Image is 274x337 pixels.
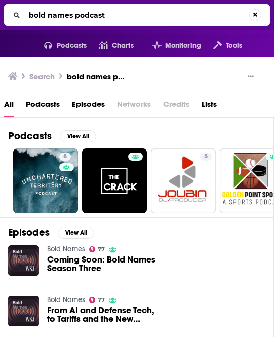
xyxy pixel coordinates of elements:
[8,296,39,327] img: From AI and Defense Tech, to Tariffs and the New Streaming Wars: The Best of Bold Names
[8,245,39,276] img: Coming Soon: Bold Names Season Three
[8,130,52,142] h2: Podcasts
[98,298,105,303] span: 77
[25,7,249,23] input: Search...
[59,153,71,161] a: 8
[204,152,208,162] span: 5
[89,246,105,252] a: 77
[67,71,127,81] h3: bold names podcast
[163,96,189,117] span: Credits
[47,245,85,253] a: Bold Names
[72,96,105,117] a: Episodes
[4,96,14,117] a: All
[29,71,55,81] h3: Search
[244,71,258,82] button: Show More Button
[165,39,201,53] span: Monitoring
[8,226,94,239] a: EpisodesView All
[98,247,105,252] span: 77
[200,153,212,161] a: 5
[26,96,60,117] a: Podcasts
[201,38,242,54] button: open menu
[8,130,96,142] a: PodcastsView All
[63,152,67,162] span: 8
[89,297,105,303] a: 77
[13,148,78,213] a: 8
[4,4,270,26] div: Search...
[151,148,216,213] a: 5
[57,39,87,53] span: Podcasts
[117,96,151,117] span: Networks
[112,39,134,53] span: Charts
[47,255,163,273] a: Coming Soon: Bold Names Season Three
[58,227,94,239] button: View All
[32,38,87,54] button: open menu
[87,38,133,54] a: Charts
[140,38,201,54] button: open menu
[47,295,85,304] a: Bold Names
[8,226,50,239] h2: Episodes
[60,130,96,142] button: View All
[226,39,242,53] span: Tools
[202,96,217,117] a: Lists
[47,306,163,323] a: From AI and Defense Tech, to Tariffs and the New Streaming Wars: The Best of Bold Names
